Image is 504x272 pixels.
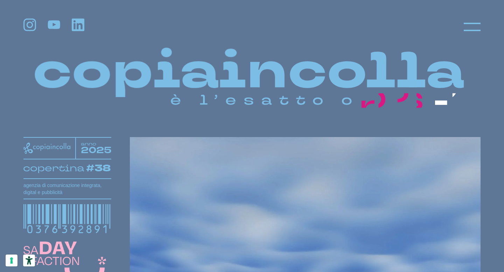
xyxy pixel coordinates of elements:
[23,255,35,266] button: Strumenti di accessibilità
[6,255,17,266] button: Le tue preferenze relative al consenso per le tecnologie di tracciamento
[23,182,111,196] h1: agenzia di comunicazione integrata, digital e pubblicità
[86,162,111,175] tspan: #38
[81,144,111,156] tspan: 2025
[23,162,84,174] tspan: copertina
[81,141,96,147] tspan: anno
